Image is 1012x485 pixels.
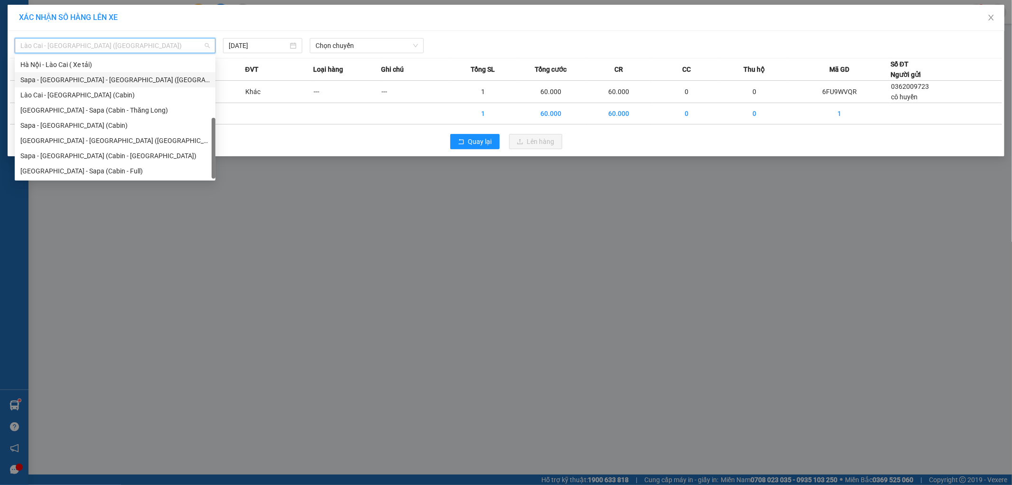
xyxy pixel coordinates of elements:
button: uploadLên hàng [509,134,562,149]
td: 1 [449,81,517,103]
div: Sapa - [GEOGRAPHIC_DATA] (Cabin - [GEOGRAPHIC_DATA]) [20,151,210,161]
span: close [987,14,995,21]
td: Khác [245,81,313,103]
div: Sapa - Hà Nội (Cabin) [15,118,215,133]
span: Chọn chuyến [316,38,418,53]
div: Số ĐT Người gửi [891,59,921,80]
td: 0 [653,81,721,103]
div: [GEOGRAPHIC_DATA] - [GEOGRAPHIC_DATA] ([GEOGRAPHIC_DATA]) [20,135,210,146]
div: Hà Nội - Lào Cai ( Xe tải) [15,57,215,72]
span: Ghi chú [381,64,404,75]
td: 60.000 [517,103,585,124]
span: CR [614,64,623,75]
button: Close [978,5,1004,31]
span: cô huyền [891,93,918,101]
div: Sapa - [GEOGRAPHIC_DATA] - [GEOGRAPHIC_DATA] ([GEOGRAPHIC_DATA]) [20,75,210,85]
td: 1 [789,103,891,124]
div: Hà Nội - Lào Cai ( Xe tải) [20,59,210,70]
span: Mã GD [829,64,849,75]
span: 0362009723 [891,83,929,90]
span: XÁC NHẬN SỐ HÀNG LÊN XE [19,13,118,22]
span: Loại hàng [313,64,343,75]
button: rollbackQuay lại [450,134,500,149]
span: Tổng SL [471,64,495,75]
span: Quay lại [468,136,492,147]
td: 1 [449,103,517,124]
div: [GEOGRAPHIC_DATA] - Sapa (Cabin - Full) [20,166,210,176]
span: Lào Cai - Hà Nội (Giường) [20,38,210,53]
td: 60.000 [585,81,653,103]
span: ĐVT [245,64,259,75]
td: --- [381,81,449,103]
td: 0 [721,103,789,124]
div: Hà Nội - Lào Cai - Sapa (Giường) [15,133,215,148]
span: Tổng cước [535,64,566,75]
div: [GEOGRAPHIC_DATA] - Sapa (Cabin - Thăng Long) [20,105,210,115]
span: rollback [458,138,464,146]
div: Sapa - Lào Cai - Hà Nội (Giường) [15,72,215,87]
div: Hà Nội - Sapa (Cabin - Thăng Long) [15,103,215,118]
span: Thu hộ [744,64,765,75]
div: Lào Cai - Hà Nội (Cabin) [15,87,215,103]
div: Sapa - Hà Nội (Cabin - Thăng Long) [15,148,215,163]
div: Lào Cai - [GEOGRAPHIC_DATA] (Cabin) [20,90,210,100]
td: 60.000 [585,103,653,124]
td: 6FU9WVQR [789,81,891,103]
input: 15/08/2025 [229,40,288,51]
div: Sapa - [GEOGRAPHIC_DATA] (Cabin) [20,120,210,131]
div: Hà Nội - Sapa (Cabin - Full) [15,163,215,179]
span: CC [682,64,691,75]
td: 0 [721,81,789,103]
td: --- [313,81,381,103]
td: 0 [653,103,721,124]
td: 60.000 [517,81,585,103]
